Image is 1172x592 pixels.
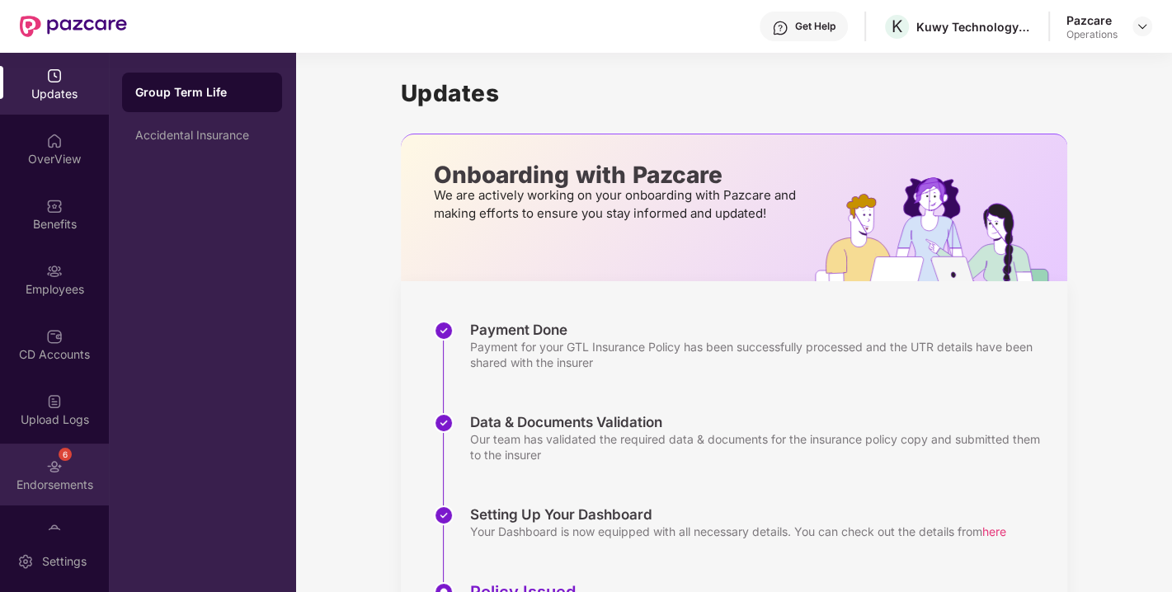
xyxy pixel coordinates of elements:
[434,321,454,341] img: svg+xml;base64,PHN2ZyBpZD0iU3RlcC1Eb25lLTMyeDMyIiB4bWxucz0iaHR0cDovL3d3dy53My5vcmcvMjAwMC9zdmciIH...
[470,339,1051,370] div: Payment for your GTL Insurance Policy has been successfully processed and the UTR details have be...
[135,84,269,101] div: Group Term Life
[135,129,269,142] div: Accidental Insurance
[982,524,1006,538] span: here
[46,393,63,410] img: svg+xml;base64,PHN2ZyBpZD0iVXBsb2FkX0xvZ3MiIGRhdGEtbmFtZT0iVXBsb2FkIExvZ3MiIHhtbG5zPSJodHRwOi8vd3...
[46,524,63,540] img: svg+xml;base64,PHN2ZyBpZD0iTXlfT3JkZXJzIiBkYXRhLW5hbWU9Ik15IE9yZGVycyIgeG1sbnM9Imh0dHA6Ly93d3cudz...
[20,16,127,37] img: New Pazcare Logo
[46,198,63,214] img: svg+xml;base64,PHN2ZyBpZD0iQmVuZWZpdHMiIHhtbG5zPSJodHRwOi8vd3d3LnczLm9yZy8yMDAwL3N2ZyIgd2lkdGg9Ij...
[434,505,454,525] img: svg+xml;base64,PHN2ZyBpZD0iU3RlcC1Eb25lLTMyeDMyIiB4bWxucz0iaHR0cDovL3d3dy53My5vcmcvMjAwMC9zdmciIH...
[1136,20,1149,33] img: svg+xml;base64,PHN2ZyBpZD0iRHJvcGRvd24tMzJ4MzIiIHhtbG5zPSJodHRwOi8vd3d3LnczLm9yZy8yMDAwL3N2ZyIgd2...
[470,321,1051,339] div: Payment Done
[46,68,63,84] img: svg+xml;base64,PHN2ZyBpZD0iVXBkYXRlZCIgeG1sbnM9Imh0dHA6Ly93d3cudzMub3JnLzIwMDAvc3ZnIiB3aWR0aD0iMj...
[37,553,92,570] div: Settings
[401,79,1067,107] h1: Updates
[46,328,63,345] img: svg+xml;base64,PHN2ZyBpZD0iQ0RfQWNjb3VudHMiIGRhdGEtbmFtZT0iQ0QgQWNjb3VudHMiIHhtbG5zPSJodHRwOi8vd3...
[17,553,34,570] img: svg+xml;base64,PHN2ZyBpZD0iU2V0dGluZy0yMHgyMCIgeG1sbnM9Imh0dHA6Ly93d3cudzMub3JnLzIwMDAvc3ZnIiB3aW...
[815,177,1066,281] img: hrOnboarding
[59,448,72,461] div: 6
[46,263,63,280] img: svg+xml;base64,PHN2ZyBpZD0iRW1wbG95ZWVzIiB4bWxucz0iaHR0cDovL3d3dy53My5vcmcvMjAwMC9zdmciIHdpZHRoPS...
[434,167,801,182] p: Onboarding with Pazcare
[892,16,902,36] span: K
[46,458,63,475] img: svg+xml;base64,PHN2ZyBpZD0iRW5kb3JzZW1lbnRzIiB4bWxucz0iaHR0cDovL3d3dy53My5vcmcvMjAwMC9zdmciIHdpZH...
[795,20,835,33] div: Get Help
[434,186,801,223] p: We are actively working on your onboarding with Pazcare and making efforts to ensure you stay inf...
[470,524,1006,539] div: Your Dashboard is now equipped with all necessary details. You can check out the details from
[1066,12,1118,28] div: Pazcare
[470,431,1051,463] div: Our team has validated the required data & documents for the insurance policy copy and submitted ...
[772,20,788,36] img: svg+xml;base64,PHN2ZyBpZD0iSGVscC0zMngzMiIgeG1sbnM9Imh0dHA6Ly93d3cudzMub3JnLzIwMDAvc3ZnIiB3aWR0aD...
[916,19,1032,35] div: Kuwy Technology Service Private Limited
[434,413,454,433] img: svg+xml;base64,PHN2ZyBpZD0iU3RlcC1Eb25lLTMyeDMyIiB4bWxucz0iaHR0cDovL3d3dy53My5vcmcvMjAwMC9zdmciIH...
[46,133,63,149] img: svg+xml;base64,PHN2ZyBpZD0iSG9tZSIgeG1sbnM9Imh0dHA6Ly93d3cudzMub3JnLzIwMDAvc3ZnIiB3aWR0aD0iMjAiIG...
[1066,28,1118,41] div: Operations
[470,505,1006,524] div: Setting Up Your Dashboard
[470,413,1051,431] div: Data & Documents Validation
